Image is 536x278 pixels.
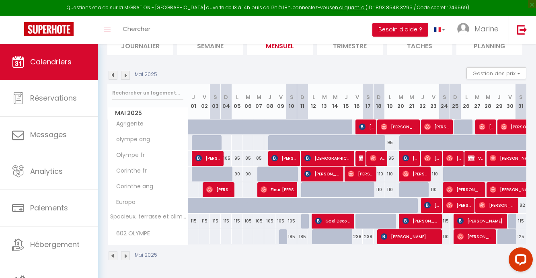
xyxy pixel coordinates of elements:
div: 110 [439,229,450,244]
div: 110 [374,182,384,197]
th: 26 [461,84,472,119]
abbr: S [443,93,446,101]
abbr: L [312,93,315,101]
abbr: J [268,93,271,101]
span: [PERSON_NAME] [195,150,221,166]
th: 17 [363,84,374,119]
abbr: D [453,93,457,101]
div: 105 [221,151,232,166]
th: 15 [341,84,351,119]
span: [PERSON_NAME] [446,182,483,197]
span: [PERSON_NAME] [424,150,439,166]
div: 85 [242,151,253,166]
span: [PERSON_NAME] [381,119,417,134]
th: 13 [319,84,330,119]
span: Réservations [30,93,77,103]
span: [PERSON_NAME] [446,198,472,213]
div: 110 [384,182,395,197]
th: 23 [428,84,439,119]
div: 90 [232,167,242,181]
th: 18 [374,84,384,119]
abbr: S [366,93,370,101]
span: Gael Deco Eco Plus Payet [315,213,351,229]
span: [PERSON_NAME] [457,213,504,229]
span: Analytics [30,166,63,176]
p: Mai 2025 [135,71,157,78]
th: 19 [384,84,395,119]
span: Corinthe ang [109,182,155,191]
span: 602 OLYMPE [109,229,152,238]
span: Alon Chelben [370,150,384,166]
th: 21 [406,84,417,119]
span: Messages [30,130,67,140]
div: 185 [286,229,297,244]
div: 115 [221,214,232,229]
span: [PERSON_NAME] [359,119,374,134]
img: logout [517,25,527,35]
div: 105 [253,214,264,229]
span: Mai 2025 [108,107,188,119]
abbr: V [432,93,435,101]
span: [PERSON_NAME] [PERSON_NAME] [424,198,439,213]
input: Rechercher un logement... [112,86,183,100]
div: 110 [428,167,439,181]
abbr: V [508,93,512,101]
button: Besoin d'aide ? [372,23,428,37]
abbr: V [279,93,283,101]
span: Chercher [123,25,150,33]
span: Agrigente [109,119,146,128]
abbr: D [300,93,304,101]
th: 12 [308,84,319,119]
div: 95 [384,135,395,150]
th: 02 [199,84,210,119]
div: 105 [275,214,286,229]
th: 01 [188,84,199,119]
a: ... Marine [451,16,509,44]
span: Calendriers [30,57,72,67]
li: Mensuel [247,35,313,55]
span: olympe ang [109,135,152,144]
li: Tâches [387,35,453,55]
th: 31 [515,84,526,119]
div: 105 [242,214,253,229]
span: [PERSON_NAME] [PERSON_NAME] [PERSON_NAME] [206,182,232,197]
a: en cliquant ici [332,4,366,11]
th: 05 [232,84,242,119]
th: 22 [417,84,428,119]
li: Journalier [107,35,173,55]
abbr: M [398,93,403,101]
div: 105 [286,214,297,229]
th: 20 [395,84,406,119]
abbr: S [214,93,217,101]
div: 82 [515,198,526,213]
abbr: S [290,93,294,101]
span: [PERSON_NAME] [403,150,417,166]
th: 04 [221,84,232,119]
abbr: V [203,93,206,101]
th: 08 [264,84,275,119]
span: [PERSON_NAME] [403,213,439,229]
iframe: LiveChat chat widget [502,244,536,278]
abbr: J [421,93,424,101]
th: 25 [450,84,461,119]
th: 03 [210,84,221,119]
span: Spacieux, terrasse et climatisé [109,214,189,220]
abbr: J [497,93,501,101]
div: 115 [199,214,210,229]
button: Gestion des prix [466,67,526,79]
div: 95 [232,151,242,166]
span: [PERSON_NAME] [271,150,297,166]
th: 14 [330,84,341,119]
abbr: M [322,93,327,101]
abbr: V [355,93,359,101]
a: Chercher [117,16,156,44]
span: Fleur [PERSON_NAME] [261,182,297,197]
div: 110 [384,167,395,181]
div: 90 [242,167,253,181]
abbr: L [465,93,468,101]
span: Hébergement [30,239,80,249]
img: Super Booking [24,22,74,36]
span: [PERSON_NAME] [457,229,493,244]
span: Extend stay Olympe [359,150,363,166]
